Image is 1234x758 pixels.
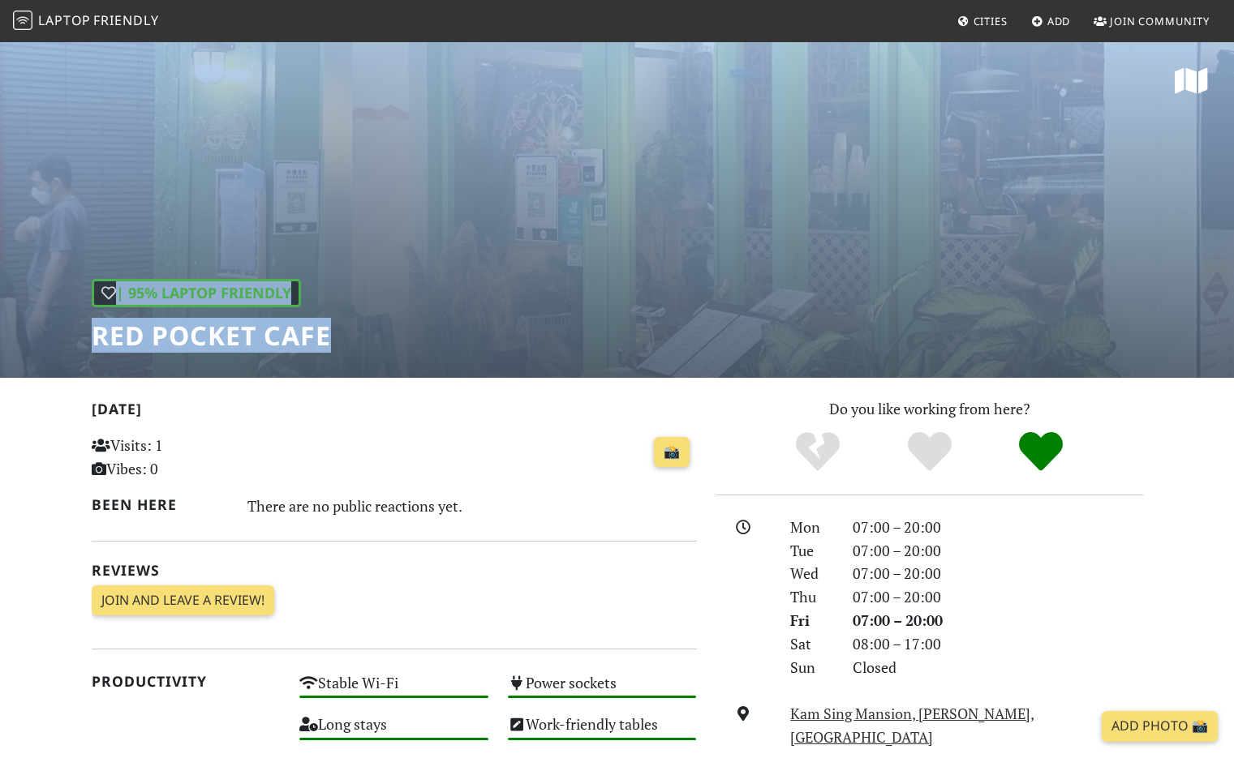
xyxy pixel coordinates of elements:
span: Laptop [38,11,91,29]
a: Cities [951,6,1014,36]
a: Kam Sing Mansion, [PERSON_NAME], [GEOGRAPHIC_DATA] [790,704,1034,747]
div: 07:00 – 20:00 [843,539,1153,563]
div: 07:00 – 20:00 [843,609,1153,632]
span: Add [1047,14,1071,28]
div: 07:00 – 20:00 [843,585,1153,609]
div: 08:00 – 17:00 [843,632,1153,656]
h2: Reviews [92,562,697,579]
div: | 95% Laptop Friendly [92,279,301,307]
div: Closed [843,656,1153,679]
div: Work-friendly tables [498,711,707,752]
div: Definitely! [985,430,1097,474]
div: Long stays [290,711,498,752]
a: Join and leave a review! [92,585,274,616]
div: Sat [780,632,842,656]
div: Power sockets [498,670,707,711]
a: Add [1025,6,1077,36]
div: Tue [780,539,842,563]
a: Add Photo 📸 [1102,711,1218,742]
div: 07:00 – 20:00 [843,562,1153,585]
div: Sun [780,656,842,679]
span: Join Community [1110,14,1210,28]
p: Do you like working from here? [716,397,1143,421]
div: Yes [874,430,986,474]
div: There are no public reactions yet. [247,493,697,519]
div: No [762,430,874,474]
a: LaptopFriendly LaptopFriendly [13,7,159,36]
img: LaptopFriendly [13,11,32,30]
span: Cities [974,14,1008,28]
h2: Been here [92,496,229,513]
p: Visits: 1 Vibes: 0 [92,434,281,481]
div: Stable Wi-Fi [290,670,498,711]
div: Wed [780,562,842,585]
h2: Productivity [92,673,281,690]
h1: Red Pocket Cafe [92,320,331,351]
div: Thu [780,585,842,609]
div: Mon [780,516,842,539]
span: Friendly [93,11,158,29]
a: 📸 [654,437,690,468]
div: 07:00 – 20:00 [843,516,1153,539]
div: Fri [780,609,842,632]
a: Join Community [1087,6,1216,36]
h2: [DATE] [92,400,697,424]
